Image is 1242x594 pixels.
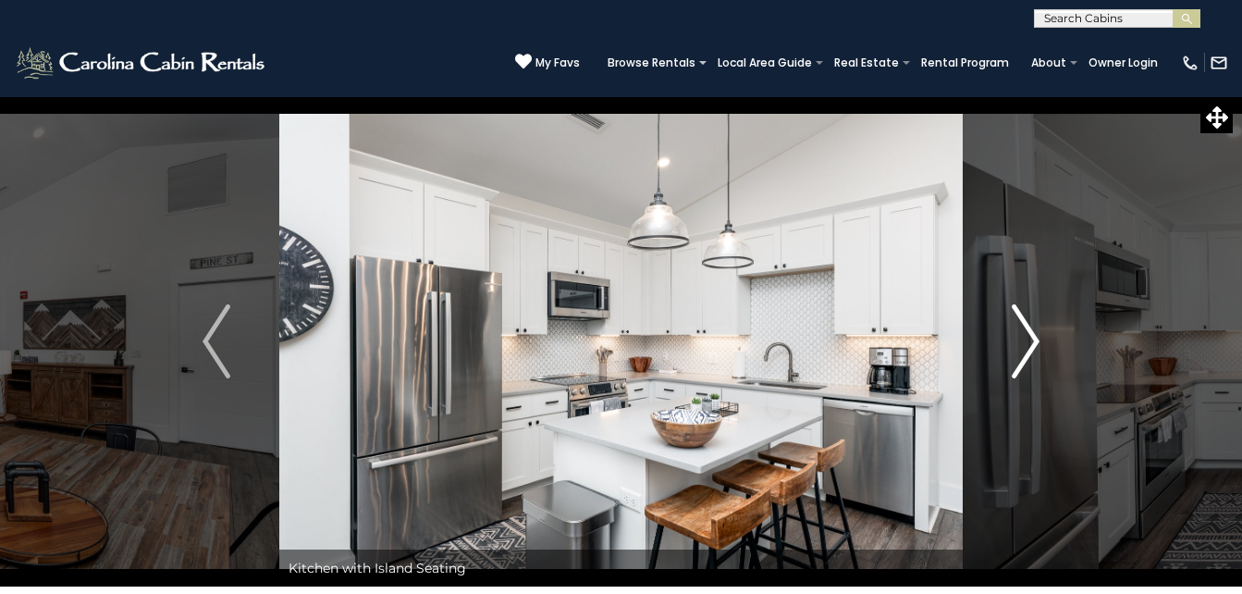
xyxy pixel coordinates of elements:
[1022,50,1076,76] a: About
[598,50,705,76] a: Browse Rentals
[1210,54,1228,72] img: mail-regular-white.png
[14,44,270,81] img: White-1-2.png
[1181,54,1199,72] img: phone-regular-white.png
[708,50,821,76] a: Local Area Guide
[963,96,1088,587] button: Next
[203,304,230,378] img: arrow
[825,50,908,76] a: Real Estate
[515,53,580,72] a: My Favs
[912,50,1018,76] a: Rental Program
[154,96,279,587] button: Previous
[279,550,963,587] div: Kitchen with Island Seating
[535,55,580,71] span: My Favs
[1079,50,1167,76] a: Owner Login
[1012,304,1039,378] img: arrow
